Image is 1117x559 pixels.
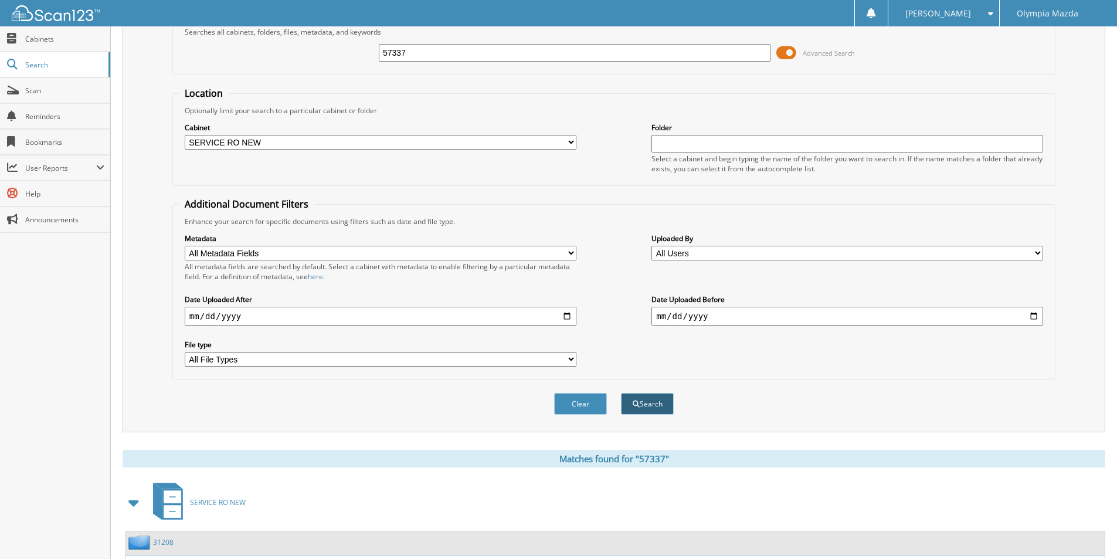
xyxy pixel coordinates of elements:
span: User Reports [25,163,96,173]
span: Announcements [25,215,104,225]
div: Select a cabinet and begin typing the name of the folder you want to search in. If the name match... [651,154,1043,174]
span: Olympia Mazda [1017,10,1078,17]
label: Metadata [185,233,576,243]
img: folder2.png [128,535,153,550]
span: [PERSON_NAME] [905,10,971,17]
span: Scan [25,86,104,96]
button: Search [621,393,674,415]
a: here [308,272,323,282]
span: Help [25,189,104,199]
label: Date Uploaded After [185,294,576,304]
span: Advanced Search [803,49,855,57]
div: Searches all cabinets, folders, files, metadata, and keywords [179,27,1049,37]
input: start [185,307,576,326]
div: Optionally limit your search to a particular cabinet or folder [179,106,1049,116]
div: Enhance your search for specific documents using filters such as date and file type. [179,216,1049,226]
span: Cabinets [25,34,104,44]
iframe: Chat Widget [1058,503,1117,559]
label: Cabinet [185,123,576,133]
span: Search [25,60,103,70]
label: File type [185,340,576,350]
span: Bookmarks [25,137,104,147]
a: 31208 [153,537,174,547]
img: scan123-logo-white.svg [12,5,100,21]
label: Date Uploaded Before [651,294,1043,304]
a: SERVICE RO NEW [146,479,246,526]
div: Matches found for "57337" [123,450,1105,467]
button: Clear [554,393,607,415]
legend: Additional Document Filters [179,198,314,211]
label: Uploaded By [651,233,1043,243]
input: end [651,307,1043,326]
div: All metadata fields are searched by default. Select a cabinet with metadata to enable filtering b... [185,262,576,282]
label: Folder [651,123,1043,133]
legend: Location [179,87,229,100]
span: Reminders [25,111,104,121]
span: SERVICE RO NEW [190,497,246,507]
